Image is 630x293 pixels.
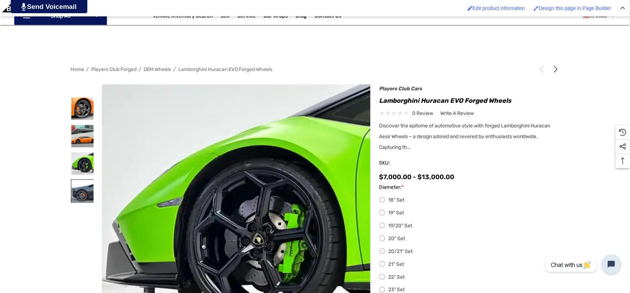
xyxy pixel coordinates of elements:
a: Home [71,66,84,72]
a: Write a Review [441,109,474,118]
img: Close Admin Bar [620,6,625,10]
span: Write a Review [441,110,474,117]
label: 18" Set [379,196,559,204]
a: Enabled brush for product edit Edit product information [464,2,529,15]
a: Blog [296,13,307,21]
label: 21" Set [379,260,559,269]
a: OEM Wheels [144,66,171,72]
span: Car Wraps [264,13,288,21]
nav: Breadcrumb [71,63,559,76]
label: 20" Set [379,234,559,243]
img: Lamborghini Huracan EVO Aesir Wheels [71,152,94,175]
a: Enabled brush for page builder edit. Design this page in Page Builder [530,2,615,15]
label: 20/21" Set [379,247,559,256]
img: Enabled brush for page builder edit. [534,6,539,11]
span: Discover the epitome of automotive style with forged Lamborghini Huracan Aesir Wheels – a design ... [379,123,550,150]
a: Next [549,66,559,73]
img: Lamborghini Huracan EVO Aesir Wheels [71,180,94,202]
span: Sell [221,13,230,21]
label: 19" Set [379,209,559,217]
a: Players Club Forged [92,66,137,72]
a: Vehicle Inventory Search [153,13,213,21]
span: Design this page in Page Builder [539,5,611,11]
img: Enabled brush for product edit [468,6,473,11]
img: Lamborghini Huracan EVO Aesir Wheels [71,125,94,147]
a: Service [238,13,256,21]
svg: Recently Viewed [619,129,626,136]
h1: Lamborghini Huracan EVO Forged Wheels [379,95,559,106]
svg: Top [616,157,630,165]
label: 19/20" Set [379,222,559,230]
a: Players Club Cars [379,86,422,92]
span: SKU: [379,158,415,168]
a: Previous [538,66,548,73]
label: Diameter: [379,183,559,192]
span: 0 review [413,109,434,118]
img: PjwhLS0gR2VuZXJhdG9yOiBHcmF2aXQuaW8gLS0+PHN2ZyB4bWxucz0iaHR0cDovL3d3dy53My5vcmcvMjAwMC9zdmciIHhtb... [21,3,26,11]
span: Edit product information [473,5,526,11]
a: Contact Us [315,13,342,21]
a: Lamborghini Huracan EVO Forged Wheels [179,66,273,72]
svg: Social Media [619,143,626,150]
label: 22" Set [379,273,559,282]
span: $7,000.00 - $13,000.00 [379,173,455,181]
img: Lamborghini Huracan EVO Aesir Wheels [71,97,94,120]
